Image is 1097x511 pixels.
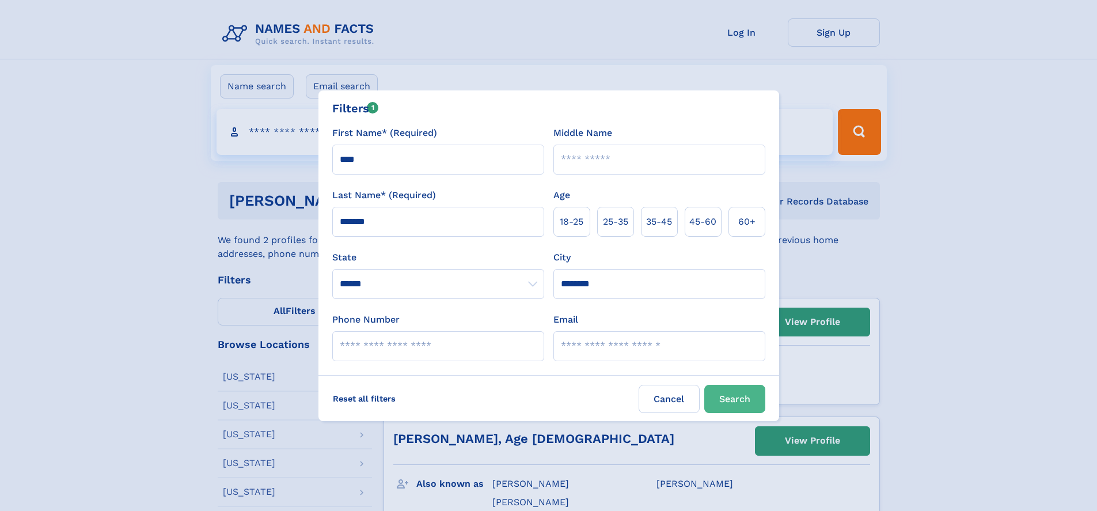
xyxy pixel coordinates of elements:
label: State [332,251,544,264]
label: Reset all filters [325,385,403,412]
label: Last Name* (Required) [332,188,436,202]
label: City [553,251,571,264]
label: Phone Number [332,313,400,327]
label: Middle Name [553,126,612,140]
label: Age [553,188,570,202]
span: 25‑35 [603,215,628,229]
div: Filters [332,100,379,117]
span: 35‑45 [646,215,672,229]
span: 45‑60 [689,215,716,229]
button: Search [704,385,765,413]
span: 60+ [738,215,756,229]
label: First Name* (Required) [332,126,437,140]
label: Cancel [639,385,700,413]
span: 18‑25 [560,215,583,229]
label: Email [553,313,578,327]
